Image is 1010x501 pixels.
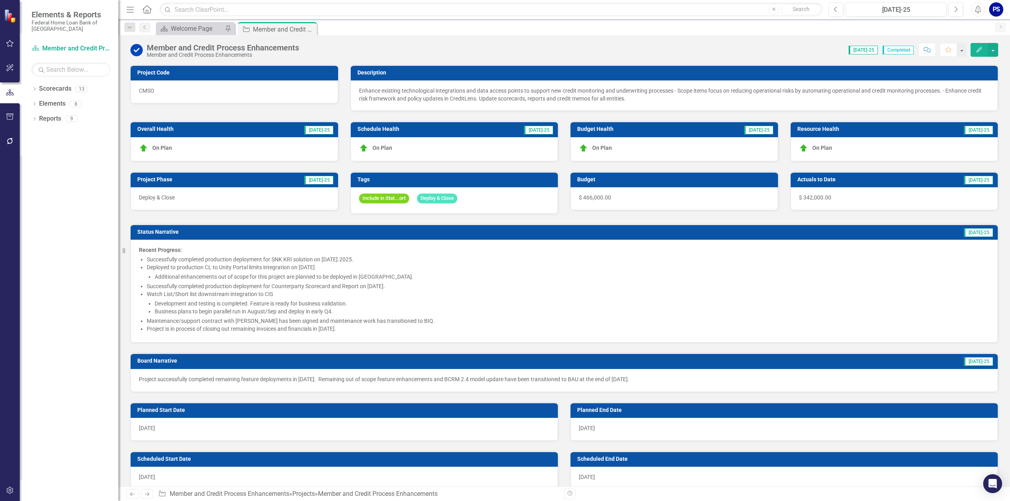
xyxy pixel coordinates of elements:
[147,43,299,52] div: Member and Credit Process Enhancements
[357,70,994,76] h3: Description
[155,307,989,315] li: Business plans to begin parallel run in August/Sep and deploy in early Q4.
[359,87,990,102] p: Enhance existing technological integrations and data access points to support new credit monitori...
[152,144,172,151] span: On Plan
[139,425,155,431] span: [DATE]
[304,176,333,184] span: [DATE]-25
[137,177,243,183] h3: Project Phase
[137,229,634,235] h3: Status Narrative
[130,44,143,56] img: Completed
[155,300,989,307] li: Development and testing is completed. Feature is ready for business validation.
[577,456,994,462] h3: Scheduled End Date
[357,126,472,132] h3: Schedule Health
[359,143,368,153] img: On Plan
[137,358,626,364] h3: Board Narrative
[744,126,773,134] span: [DATE]-25
[797,126,912,132] h3: Resource Health
[579,474,595,480] span: [DATE]
[417,194,457,203] span: Deploy & Close
[170,490,289,497] a: Member and Credit Process Enhancements
[139,143,148,153] img: On Plan
[139,375,989,383] p: Project successfully completed remaining feature deployments in [DATE]. Remaining out of scope fe...
[577,177,774,183] h3: Budget
[781,4,821,15] button: Search
[139,88,154,94] span: CMSO
[147,317,989,325] li: Maintenance/support contract with [PERSON_NAME] has been signed and maintenance work has transiti...
[579,425,595,431] span: [DATE]
[964,176,993,184] span: [DATE]-25
[39,99,65,108] a: Elements
[304,126,333,134] span: [DATE]-25
[964,126,993,134] span: [DATE]-25
[793,6,810,12] span: Search
[39,114,61,123] a: Reports
[253,24,315,34] div: Member and Credit Process Enhancements
[849,46,878,54] span: [DATE]-25
[69,101,82,107] div: 8
[357,177,554,183] h3: Tags
[989,2,1003,17] button: PS
[359,194,409,203] span: Include in Stat...ort
[292,490,315,497] a: Projects
[799,143,808,153] img: On Plan
[158,490,558,499] div: » »
[845,2,946,17] button: [DATE]-25
[137,456,554,462] h3: Scheduled Start Date
[39,84,71,93] a: Scorecards
[964,228,993,237] span: [DATE]-25
[147,325,989,333] li: Project is in process of closing out remaining invoices and financials in [DATE].
[137,126,245,132] h3: Overall Health
[32,19,110,32] small: Federal Home Loan Bank of [GEOGRAPHIC_DATA]
[964,357,993,366] span: [DATE]-25
[32,63,110,76] input: Search Below...
[577,126,685,132] h3: Budget Health
[137,70,334,76] h3: Project Code
[579,194,611,201] span: $ 466,000.00
[147,255,989,263] li: Successfully completed production deployment for SNK KRI solution on [DATE].2025.
[65,115,78,122] div: 9
[139,247,182,253] strong: Recent Progress:
[147,263,989,281] li: Deployed to production CL to Unity Portal limits integration on [DATE]
[372,144,392,151] span: On Plan
[32,44,110,53] a: Member and Credit Process Enhancements
[983,474,1002,493] div: Open Intercom Messenger
[579,143,588,153] img: On Plan
[592,144,612,151] span: On Plan
[139,194,175,201] span: Deploy & Close
[32,10,110,19] span: Elements & Reports
[158,24,223,34] a: Welcome Page
[797,177,908,183] h3: Actuals to Date
[147,290,989,315] li: Watch List/Short list downstream integration to CIS
[171,24,223,34] div: Welcome Page
[883,46,914,54] span: Completed
[4,9,18,23] img: ClearPoint Strategy
[160,3,823,17] input: Search ClearPoint...
[155,273,989,281] li: Additional enhancements out of scope for this project are planned to be deployed in [GEOGRAPHIC_D...
[139,474,155,480] span: [DATE]
[137,407,554,413] h3: Planned Start Date
[147,282,989,290] li: Successfully completed production deployment for Counterparty Scorecard and Report on [DATE].
[147,52,299,58] div: Member and Credit Process Enhancements
[848,5,944,15] div: [DATE]-25
[524,126,553,134] span: [DATE]-25
[812,144,832,151] span: On Plan
[799,194,831,201] span: $ 342,000.00
[318,490,438,497] div: Member and Credit Process Enhancements
[577,407,994,413] h3: Planned End Date
[75,86,88,92] div: 13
